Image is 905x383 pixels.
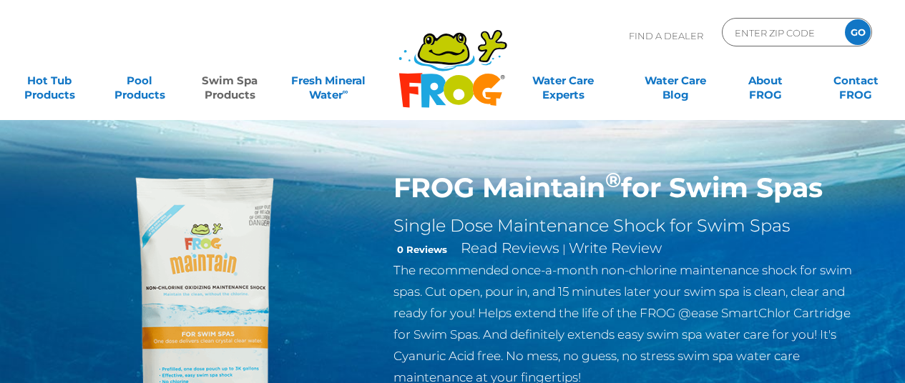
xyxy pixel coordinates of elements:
[640,66,710,95] a: Water CareBlog
[195,66,265,95] a: Swim SpaProducts
[569,239,662,257] a: Write Review
[629,18,703,54] p: Find A Dealer
[730,66,801,95] a: AboutFROG
[461,239,559,257] a: Read Reviews
[104,66,175,95] a: PoolProducts
[605,167,621,192] sup: ®
[845,19,871,45] input: GO
[14,66,84,95] a: Hot TubProducts
[733,22,830,43] input: Zip Code Form
[562,242,566,256] span: |
[393,215,861,237] h2: Single Dose Maintenance Shock for Swim Spas
[343,86,348,96] sup: ∞
[393,171,861,204] h1: FROG Maintain for Swim Spas
[821,66,891,95] a: ContactFROG
[285,66,373,95] a: Fresh MineralWater∞
[507,66,620,95] a: Water CareExperts
[397,244,447,255] strong: 0 Reviews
